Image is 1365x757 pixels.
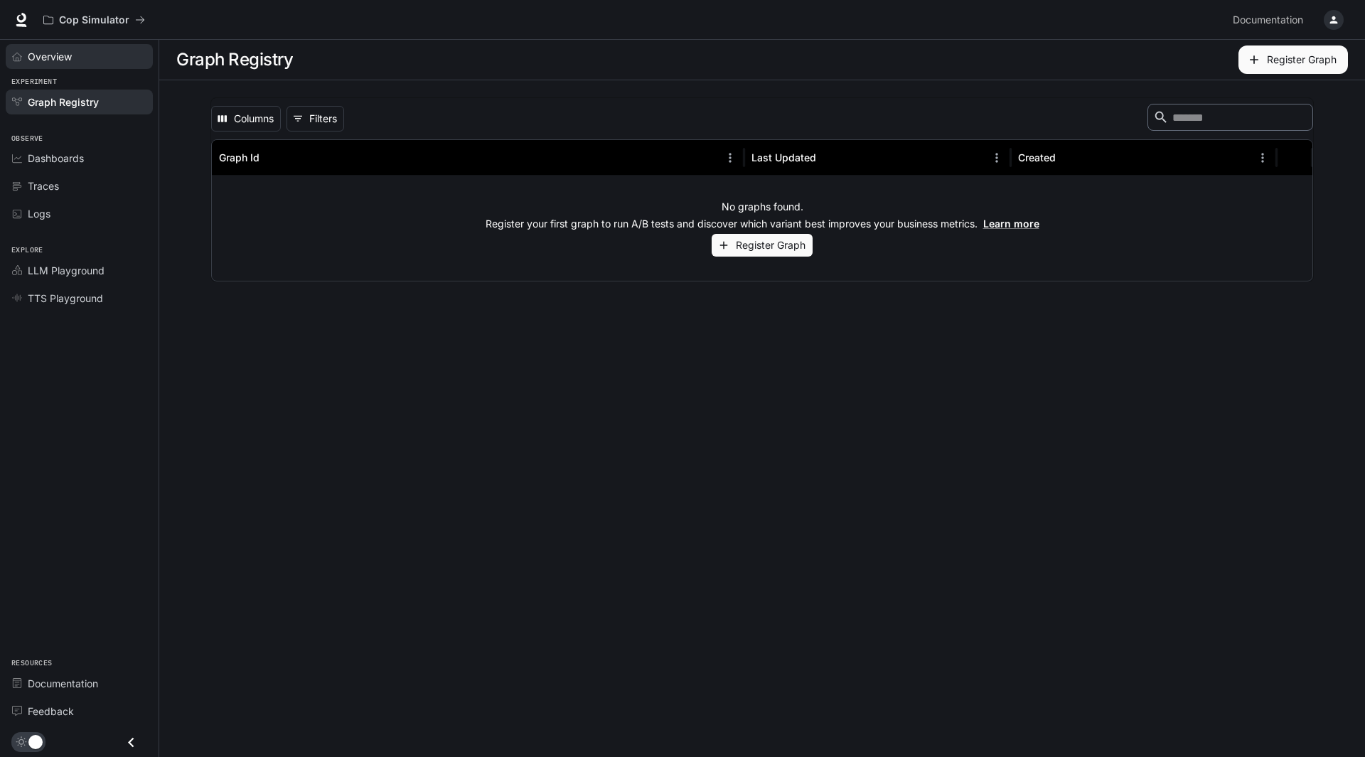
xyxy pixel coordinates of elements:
button: Sort [261,147,282,168]
h1: Graph Registry [176,45,293,74]
button: Menu [719,147,741,168]
span: LLM Playground [28,263,105,278]
div: Search [1147,104,1313,134]
p: Cop Simulator [59,14,129,26]
button: Menu [986,147,1007,168]
span: Feedback [28,704,74,719]
div: Graph Id [219,151,259,163]
a: Graph Registry [6,90,153,114]
span: Graph Registry [28,95,99,109]
a: Logs [6,201,153,226]
button: All workspaces [37,6,151,34]
a: Overview [6,44,153,69]
a: Learn more [983,218,1039,230]
button: Menu [1252,147,1273,168]
button: Register Graph [1238,45,1348,74]
span: Overview [28,49,72,64]
span: Documentation [1233,11,1303,29]
button: Show filters [287,106,344,131]
span: Logs [28,206,50,221]
span: Documentation [28,676,98,691]
a: Documentation [6,671,153,696]
div: Created [1018,151,1056,163]
span: Traces [28,178,59,193]
p: Register your first graph to run A/B tests and discover which variant best improves your business... [486,217,1039,231]
a: Dashboards [6,146,153,171]
a: Feedback [6,699,153,724]
a: TTS Playground [6,286,153,311]
p: No graphs found. [722,200,803,214]
a: Documentation [1227,6,1314,34]
button: Sort [1057,147,1078,168]
span: TTS Playground [28,291,103,306]
div: Last Updated [751,151,816,163]
span: Dark mode toggle [28,734,43,749]
a: Traces [6,173,153,198]
button: Sort [818,147,839,168]
span: Dashboards [28,151,84,166]
button: Close drawer [115,728,147,757]
button: Select columns [211,106,281,131]
a: LLM Playground [6,258,153,283]
button: Register Graph [712,234,813,257]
